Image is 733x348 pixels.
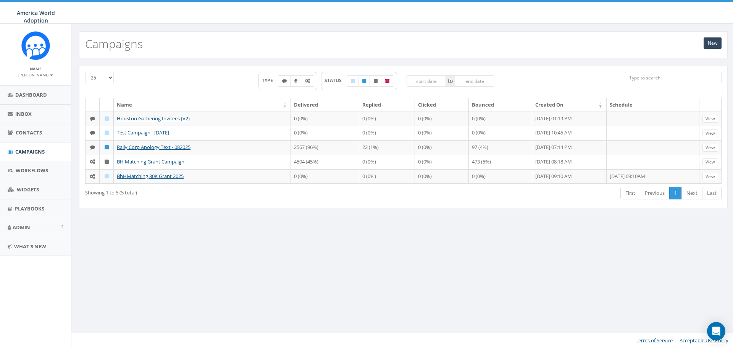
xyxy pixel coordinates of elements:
a: BhHMatching 30K Grant 2025 [117,173,184,180]
th: Name: activate to sort column ascending [114,98,291,112]
i: Draft [105,174,109,179]
td: 97 (4%) [469,140,532,155]
h2: Campaigns [85,37,143,50]
i: Text SMS [90,145,95,150]
td: 473 (5%) [469,155,532,169]
i: Ringless Voice Mail [294,79,297,83]
label: Draft [347,75,359,87]
a: Previous [640,187,670,199]
img: Rally_Corp_Icon.png [21,31,50,60]
td: 0 (0%) [469,169,532,184]
i: Draft [105,130,109,135]
td: 0 (0%) [415,112,469,126]
th: Schedule [607,98,699,112]
th: Delivered [291,98,359,112]
label: Published [358,75,370,87]
td: 0 (0%) [291,126,359,140]
td: 0 (0%) [359,169,415,184]
i: Text SMS [90,116,95,121]
span: Inbox [15,110,32,117]
span: America World Adoption [17,9,55,24]
span: Playbooks [15,205,44,212]
a: Rally Corp Apology Text - 082025 [117,144,191,151]
td: 0 (0%) [469,126,532,140]
a: Last [702,187,722,199]
label: Ringless Voice Mail [290,75,302,87]
label: Text SMS [278,75,291,87]
input: end date [455,75,494,87]
th: Bounced [469,98,532,112]
a: First [620,187,640,199]
i: Unpublished [105,159,109,164]
a: Acceptable Use Policy [680,337,728,344]
i: Text SMS [90,130,95,135]
td: 0 (0%) [469,112,532,126]
span: Widgets [17,186,39,193]
i: Published [105,145,109,150]
label: Automated Message [301,75,314,87]
i: Draft [351,79,355,83]
a: View [702,173,718,181]
a: 1 [669,187,682,199]
td: 22 (1%) [359,140,415,155]
td: 0 (0%) [415,169,469,184]
td: 0 (0%) [359,155,415,169]
small: [PERSON_NAME] [18,72,53,78]
span: Contacts [16,129,42,136]
a: BH Matching Grant Campaign [117,158,184,165]
td: [DATE] 08:18 AM [532,155,607,169]
td: 0 (0%) [291,169,359,184]
a: New [704,37,722,49]
small: Name [30,66,42,71]
a: View [702,144,718,152]
i: Automated Message [305,79,310,83]
input: Type to search [625,72,722,83]
input: start date [407,75,446,87]
div: Open Intercom Messenger [707,322,725,340]
td: 0 (0%) [359,126,415,140]
span: STATUS [325,77,347,84]
label: Archived [381,75,394,87]
span: Admin [13,224,30,231]
a: View [702,115,718,123]
span: Workflows [16,167,48,174]
i: Automated Message [90,159,95,164]
a: Terms of Service [636,337,673,344]
td: 0 (0%) [415,140,469,155]
span: TYPE [262,77,278,84]
span: Dashboard [15,91,47,98]
i: Draft [105,116,109,121]
div: Showing 1 to 5 (5 total) [85,186,344,196]
th: Replied [359,98,415,112]
span: to [446,75,455,87]
td: 4504 (45%) [291,155,359,169]
i: Text SMS [282,79,287,83]
a: View [702,129,718,138]
td: [DATE] 09:10AM [607,169,699,184]
td: 2567 (96%) [291,140,359,155]
a: [PERSON_NAME] [18,71,53,78]
th: Clicked [415,98,469,112]
td: [DATE] 09:10 AM [532,169,607,184]
td: [DATE] 10:45 AM [532,126,607,140]
a: View [702,158,718,166]
a: Next [681,187,702,199]
td: 0 (0%) [291,112,359,126]
i: Unpublished [374,79,378,83]
a: Houston Gathering Invitees (V2) [117,115,190,122]
td: 0 (0%) [359,112,415,126]
span: What's New [14,243,46,250]
td: 0 (0%) [415,155,469,169]
th: Created On: activate to sort column ascending [532,98,607,112]
i: Published [362,79,366,83]
td: [DATE] 01:19 PM [532,112,607,126]
label: Unpublished [370,75,382,87]
i: Automated Message [90,174,95,179]
td: [DATE] 07:14 PM [532,140,607,155]
span: Campaigns [15,148,45,155]
td: 0 (0%) [415,126,469,140]
a: Test Campaign - [DATE] [117,129,169,136]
